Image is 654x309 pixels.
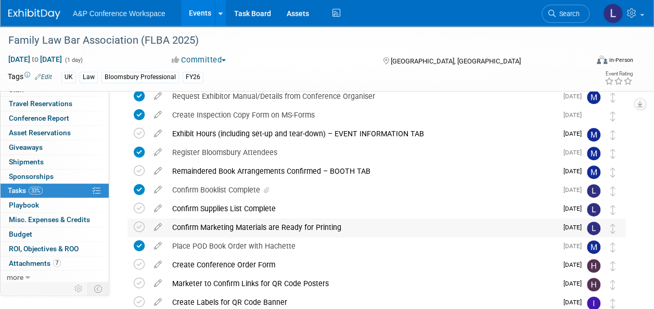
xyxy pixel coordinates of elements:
[80,72,98,83] div: Law
[53,259,61,267] span: 7
[587,147,600,160] img: Matt Hambridge
[35,73,52,81] a: Edit
[605,71,633,76] div: Event Rating
[1,140,109,154] a: Giveaways
[149,110,167,120] a: edit
[167,181,557,199] div: Confirm Booklist Complete
[610,261,615,271] i: Move task
[587,222,600,235] img: Louise Morgan
[9,114,69,122] span: Conference Report
[563,186,587,194] span: [DATE]
[61,72,76,83] div: UK
[167,125,557,143] div: Exhibit Hours (including set-up and tear-down) – EVENT INFORMATION TAB
[542,5,589,23] a: Search
[1,256,109,271] a: Attachments7
[9,143,43,151] span: Giveaways
[563,280,587,287] span: [DATE]
[167,200,557,217] div: Confirm Supplies List Complete
[5,31,580,50] div: Family Law Bar Association (FLBA 2025)
[149,298,167,307] a: edit
[563,130,587,137] span: [DATE]
[8,9,60,19] img: ExhibitDay
[167,256,557,274] div: Create Conference Order Form
[556,10,580,18] span: Search
[1,271,109,285] a: more
[587,128,600,141] img: Matt Hambridge
[610,93,615,102] i: Move task
[9,158,44,166] span: Shipments
[587,109,600,123] img: Anne Weston
[7,273,23,281] span: more
[610,111,615,121] i: Move task
[167,218,557,236] div: Confirm Marketing Materials are Ready for Printing
[610,205,615,215] i: Move task
[609,56,633,64] div: In-Person
[587,184,600,198] img: Louise Morgan
[563,149,587,156] span: [DATE]
[1,97,109,111] a: Travel Reservations
[1,227,109,241] a: Budget
[1,213,109,227] a: Misc. Expenses & Credits
[64,57,83,63] span: (1 day)
[167,106,557,124] div: Create Inspection Copy Form on MS-Forms
[1,242,109,256] a: ROI, Objectives & ROO
[149,166,167,176] a: edit
[542,54,633,70] div: Event Format
[149,260,167,269] a: edit
[1,198,109,212] a: Playbook
[167,162,557,180] div: Remaindered Book Arrangements Confirmed – BOOTH TAB
[587,240,600,254] img: Matt Hambridge
[168,55,230,66] button: Committed
[9,244,79,253] span: ROI, Objectives & ROO
[587,203,600,216] img: Louise Morgan
[587,278,600,291] img: Hannah Siegel
[563,168,587,175] span: [DATE]
[167,87,557,105] div: Request Exhibitor Manual/Details from Conference Organiser
[610,242,615,252] i: Move task
[149,204,167,213] a: edit
[610,168,615,177] i: Move task
[1,155,109,169] a: Shipments
[563,111,587,119] span: [DATE]
[9,201,39,209] span: Playbook
[610,130,615,140] i: Move task
[73,9,165,18] span: A&P Conference Workspace
[587,165,600,179] img: Matt Hambridge
[587,259,600,273] img: Hannah Siegel
[8,71,52,83] td: Tags
[563,93,587,100] span: [DATE]
[9,128,71,137] span: Asset Reservations
[610,149,615,159] i: Move task
[29,187,43,195] span: 33%
[9,172,54,181] span: Sponsorships
[603,4,623,23] img: Louise Morgan
[597,56,607,64] img: Format-Inperson.png
[149,148,167,157] a: edit
[8,55,62,64] span: [DATE] [DATE]
[610,224,615,234] i: Move task
[9,230,32,238] span: Budget
[563,261,587,268] span: [DATE]
[8,186,43,195] span: Tasks
[70,282,88,295] td: Personalize Event Tab Strip
[1,126,109,140] a: Asset Reservations
[88,282,109,295] td: Toggle Event Tabs
[391,57,521,65] span: [GEOGRAPHIC_DATA], [GEOGRAPHIC_DATA]
[149,241,167,251] a: edit
[101,72,179,83] div: Bloomsbury Professional
[610,299,615,308] i: Move task
[167,275,557,292] div: Marketer to Confirm Links for QR Code Posters
[9,215,90,224] span: Misc. Expenses & Credits
[610,280,615,290] i: Move task
[563,299,587,306] span: [DATE]
[563,242,587,250] span: [DATE]
[149,92,167,101] a: edit
[9,99,72,108] span: Travel Reservations
[149,185,167,195] a: edit
[149,129,167,138] a: edit
[9,259,61,267] span: Attachments
[610,186,615,196] i: Move task
[9,85,24,94] span: Staff
[30,55,40,63] span: to
[1,170,109,184] a: Sponsorships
